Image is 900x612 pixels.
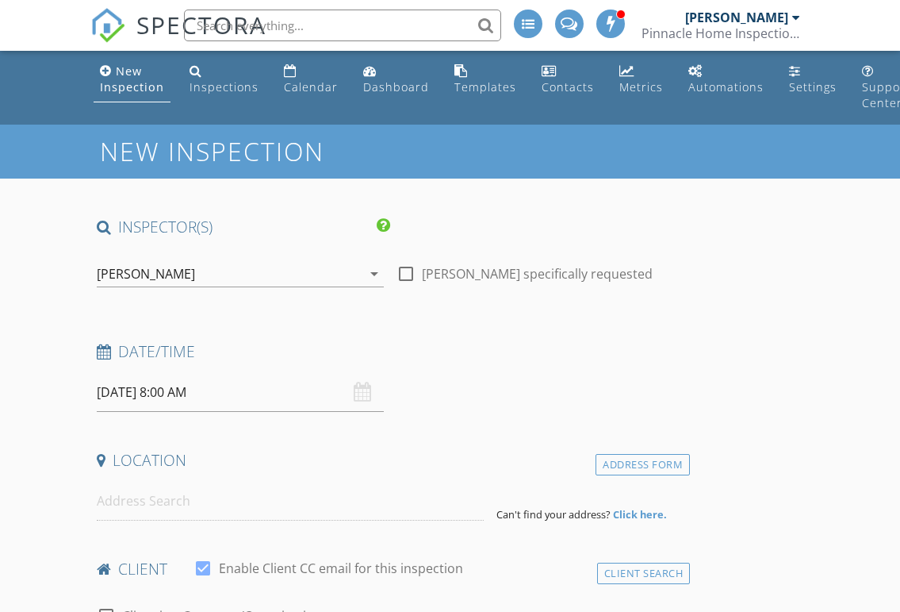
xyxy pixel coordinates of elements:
div: [PERSON_NAME] [685,10,788,25]
div: Address Form [596,454,690,475]
a: Contacts [535,57,600,102]
a: Settings [783,57,843,102]
div: Metrics [619,79,663,94]
div: Settings [789,79,837,94]
a: Automations (Advanced) [682,57,770,102]
h4: Location [97,450,684,471]
div: Dashboard [363,79,429,94]
div: Templates [454,79,516,94]
div: Automations [688,79,764,94]
label: Enable Client CC email for this inspection [219,560,463,576]
input: Address Search [97,482,484,521]
label: [PERSON_NAME] specifically requested [422,266,653,282]
div: New Inspection [100,64,164,94]
i: arrow_drop_down [365,264,384,283]
input: Search everything... [184,10,501,41]
h1: New Inspection [100,137,451,165]
div: Pinnacle Home Inspections LLC [641,25,800,41]
div: [PERSON_NAME] [97,267,195,281]
h4: INSPECTOR(S) [97,217,390,237]
div: Contacts [542,79,594,94]
input: Select date [97,373,384,412]
a: New Inspection [94,57,170,102]
strong: Click here. [613,507,667,522]
a: Inspections [183,57,265,102]
div: Client Search [597,563,691,584]
a: Calendar [278,57,344,102]
h4: Date/Time [97,341,684,362]
a: Templates [448,57,523,102]
h4: client [97,559,684,579]
a: SPECTORA [90,21,266,55]
img: The Best Home Inspection Software - Spectora [90,8,125,43]
div: Inspections [190,79,259,94]
span: SPECTORA [136,8,266,41]
a: Metrics [613,57,669,102]
div: Calendar [284,79,338,94]
span: Can't find your address? [496,507,611,522]
a: Dashboard [357,57,435,102]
